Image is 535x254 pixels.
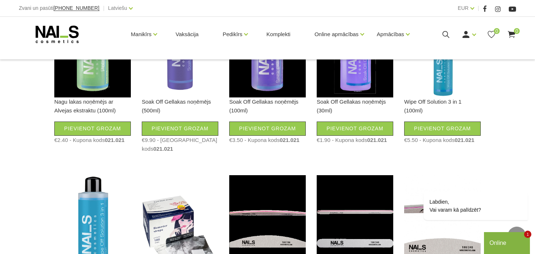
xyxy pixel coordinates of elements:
a: 0 [487,30,496,39]
a: EUR [458,4,469,12]
a: Pedikīrs [223,20,242,49]
a: Soak Off Gellakas noņēmējs (100ml) [229,97,306,115]
span: 021.021 [280,137,299,143]
a: Soak Off Gellakas noņēmējs (30ml) [317,97,393,115]
a: Pievienot grozam [142,122,218,136]
div: Zvani un pasūti [19,4,99,13]
a: Manikīrs [131,20,152,49]
span: 0 [514,28,520,34]
span: €1.90 - Kupona kods [317,137,387,143]
span: 0 [494,28,500,34]
a: Pievienot grozam [229,122,306,136]
span: €2.40 - Kupona kods [54,137,125,143]
span: 021.021 [153,146,173,152]
iframe: chat widget [400,126,531,228]
span: | [103,4,105,13]
span: 021.021 [367,137,387,143]
a: Latviešu [108,4,127,12]
span: 021.021 [105,137,124,143]
a: Pievienot grozam [54,122,131,136]
a: Nagu lakas noņēmējs ar Alvejas ekstraktu (100ml) [54,97,131,115]
a: Soak Off Gellakas noņēmējs (500ml) [142,97,218,115]
a: Wipe Off Solution 3 in 1 (100ml) [404,97,481,115]
a: Pievienot grozam [317,122,393,136]
a: 0 [507,30,516,39]
span: €3.50 - Kupona kods [229,137,300,143]
a: Vaksācija [170,17,204,52]
a: Komplekti [261,17,296,52]
iframe: chat widget [484,231,531,254]
span: | [478,4,479,13]
span: €9.90 - [GEOGRAPHIC_DATA] kods [142,137,217,152]
a: Apmācības [377,20,404,49]
a: Pievienot grozam [404,122,481,136]
a: [PHONE_NUMBER] [54,5,99,11]
a: Online apmācības [315,20,359,49]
